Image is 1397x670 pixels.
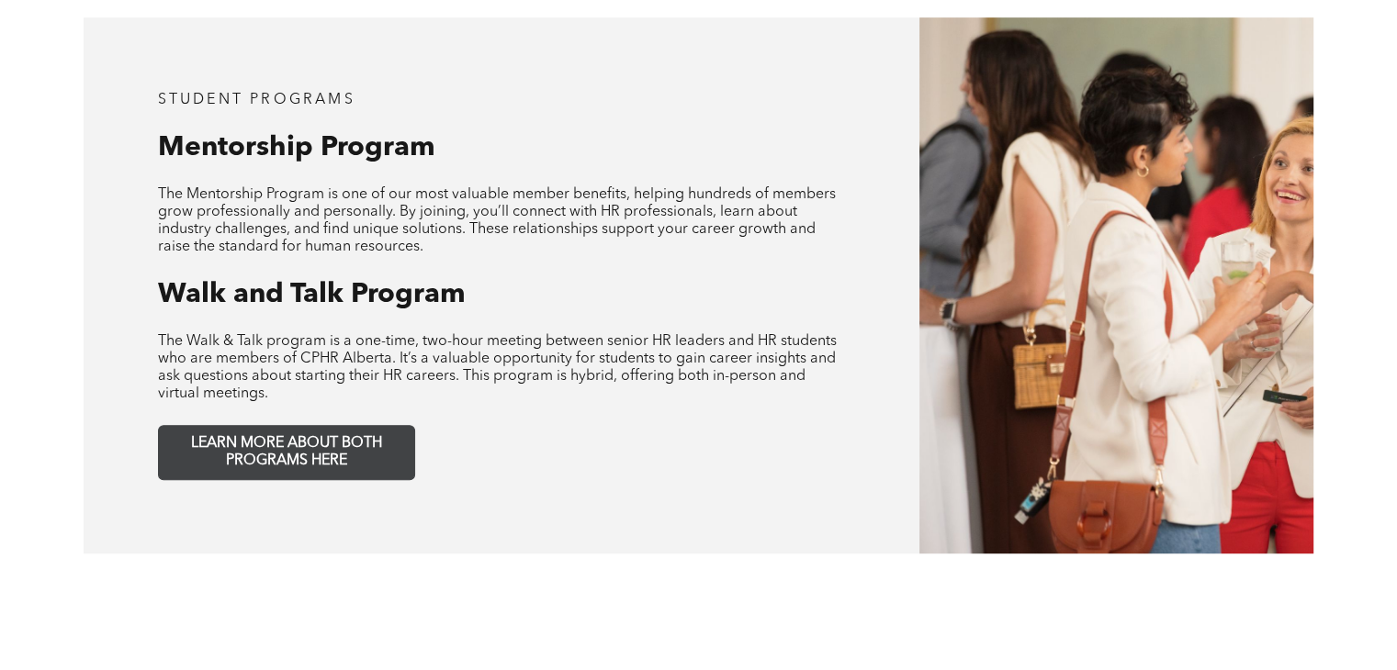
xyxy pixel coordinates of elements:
span: The Mentorship Program is one of our most valuable member benefits, helping hundreds of members g... [158,187,836,254]
a: LEARN MORE ABOUT BOTH PROGRAMS HERE [158,425,415,480]
span: The Walk & Talk program is a one-time, two-hour meeting between senior HR leaders and HR students... [158,334,837,401]
span: Walk and Talk Program [158,281,466,308]
span: student programs [158,93,355,107]
h3: Mentorship Program [158,131,847,164]
span: LEARN MORE ABOUT BOTH PROGRAMS HERE [165,435,408,470]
